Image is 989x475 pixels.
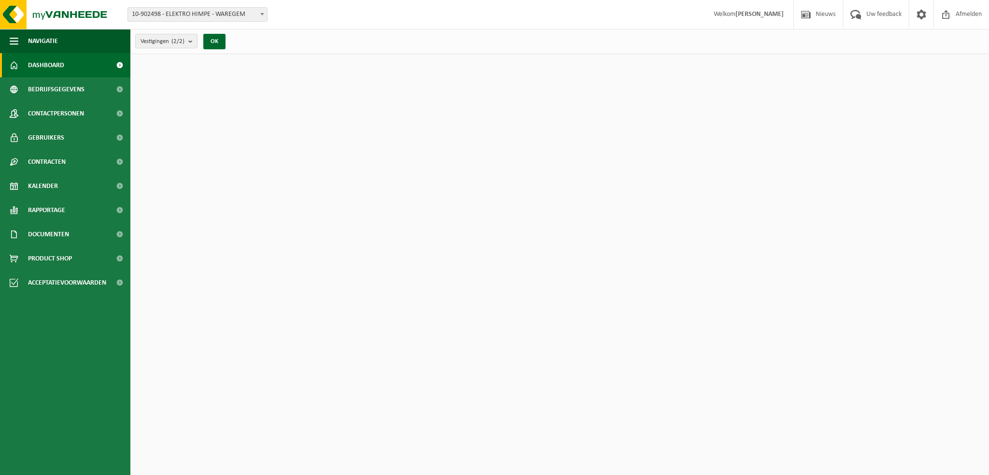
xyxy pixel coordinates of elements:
span: Vestigingen [141,34,184,49]
button: Vestigingen(2/2) [135,34,198,48]
span: Navigatie [28,29,58,53]
span: Gebruikers [28,126,64,150]
span: Contracten [28,150,66,174]
span: 10-902498 - ELEKTRO HIMPE - WAREGEM [127,7,268,22]
span: Acceptatievoorwaarden [28,271,106,295]
span: 10-902498 - ELEKTRO HIMPE - WAREGEM [128,8,267,21]
span: Kalender [28,174,58,198]
count: (2/2) [171,38,184,44]
span: Dashboard [28,53,64,77]
span: Product Shop [28,246,72,271]
strong: [PERSON_NAME] [735,11,784,18]
span: Documenten [28,222,69,246]
span: Rapportage [28,198,65,222]
span: Contactpersonen [28,101,84,126]
button: OK [203,34,226,49]
span: Bedrijfsgegevens [28,77,85,101]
